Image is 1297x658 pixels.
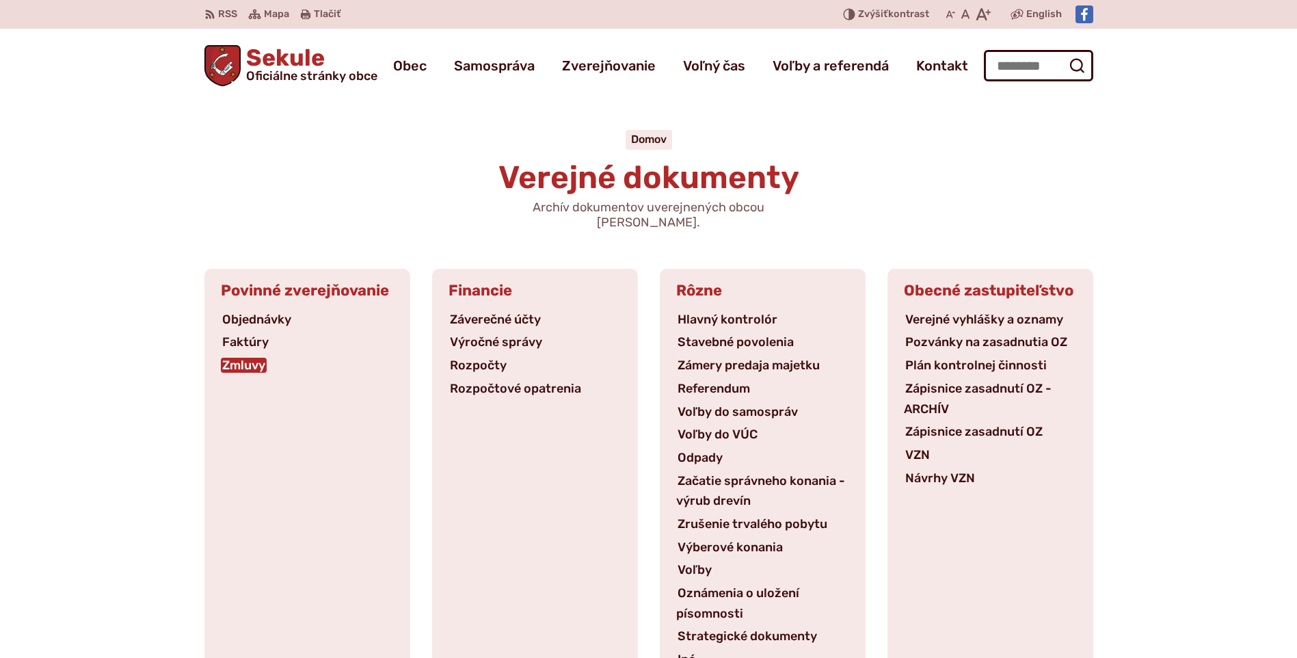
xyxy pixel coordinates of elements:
[449,381,583,396] a: Rozpočtové opatrenia
[904,312,1065,327] a: Verejné vyhlášky a oznamy
[858,9,929,21] span: kontrast
[676,381,751,396] a: Referendum
[1024,6,1065,23] a: English
[904,447,931,462] a: VZN
[218,6,237,23] span: RSS
[676,585,799,621] a: Oznámenia o uložení písomnosti
[904,381,1052,417] a: Zápisnice zasadnutí OZ - ARCHÍV
[454,47,535,85] a: Samospráva
[264,6,289,23] span: Mapa
[314,9,340,21] span: Tlačiť
[676,404,799,419] a: Voľby do samospráv
[676,312,779,327] a: Hlavný kontrolór
[246,70,377,82] span: Oficiálne stránky obce
[676,540,784,555] a: Výberové konania
[393,47,427,85] a: Obec
[631,133,667,146] a: Domov
[1026,6,1062,23] span: English
[449,312,542,327] a: Záverečné účty
[562,47,656,85] a: Zverejňovanie
[221,334,270,350] a: Faktúry
[241,47,377,82] span: Sekule
[773,47,889,85] a: Voľby a referendá
[916,47,968,85] a: Kontakt
[449,334,544,350] a: Výročné správy
[676,450,724,465] a: Odpady
[904,471,976,486] a: Návrhy VZN
[204,269,410,310] h3: Povinné zverejňovanie
[858,8,888,20] span: Zvýšiť
[904,334,1069,350] a: Pozvánky na zasadnutia OZ
[221,312,293,327] a: Objednávky
[204,45,378,86] a: Logo Sekule, prejsť na domovskú stránku.
[904,358,1048,373] a: Plán kontrolnej činnosti
[221,358,267,373] a: Zmluvy
[204,45,241,86] img: Prejsť na domovskú stránku
[676,473,845,509] a: Začatie správneho konania - výrub drevín
[676,427,759,442] a: Voľby do VÚC
[660,269,866,310] h3: Rôzne
[676,358,821,373] a: Zámery predaja majetku
[887,269,1093,310] h3: Obecné zastupiteľstvo
[683,47,745,85] a: Voľný čas
[1075,5,1093,23] img: Prejsť na Facebook stránku
[485,200,813,230] p: Archív dokumentov uverejnených obcou [PERSON_NAME].
[676,516,829,531] a: Zrušenie trvalého pobytu
[432,269,638,310] h3: Financie
[676,562,713,577] a: Voľby
[904,424,1044,439] a: Zápisnice zasadnutí OZ
[449,358,508,373] a: Rozpočty
[498,159,799,196] span: Verejné dokumenty
[676,334,795,350] a: Stavebné povolenia
[676,629,818,644] a: Strategické dokumenty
